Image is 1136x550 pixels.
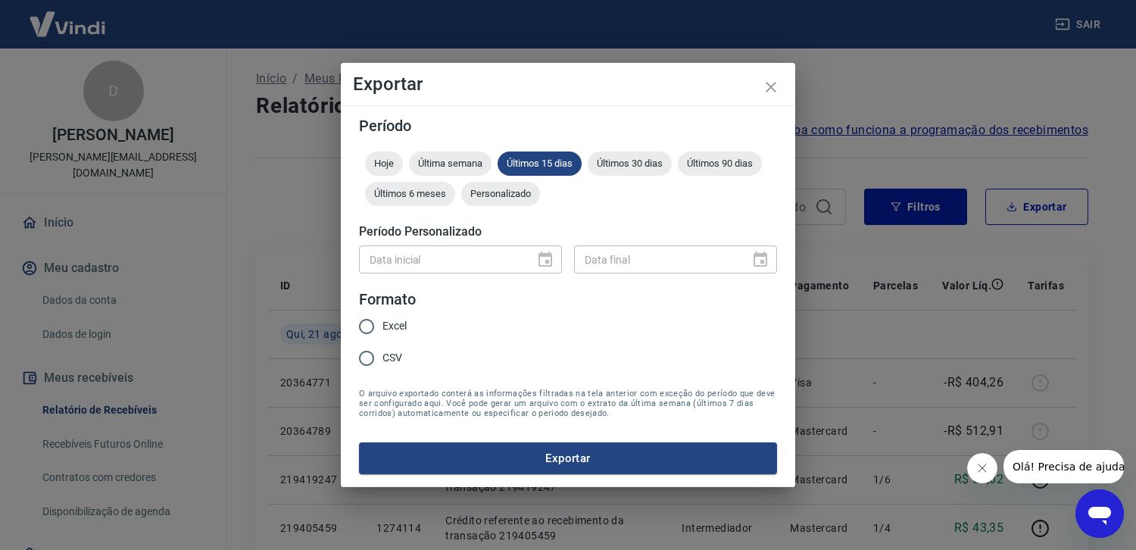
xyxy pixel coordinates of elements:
span: Hoje [365,158,403,169]
button: Exportar [359,442,777,474]
div: Últimos 6 meses [365,182,455,206]
span: Últimos 30 dias [588,158,672,169]
span: CSV [382,350,402,366]
div: Personalizado [461,182,540,206]
div: Últimos 30 dias [588,152,672,176]
h4: Exportar [353,75,783,93]
input: DD/MM/YYYY [574,245,739,273]
iframe: Mensagem da empresa [1003,450,1124,483]
span: Últimos 6 meses [365,188,455,199]
iframe: Botão para abrir a janela de mensagens [1075,489,1124,538]
h5: Período [359,118,777,133]
div: Últimos 90 dias [678,152,762,176]
span: Última semana [409,158,492,169]
div: Últimos 15 dias [498,152,582,176]
span: Excel [382,318,407,334]
span: Últimos 90 dias [678,158,762,169]
input: DD/MM/YYYY [359,245,524,273]
span: O arquivo exportado conterá as informações filtradas na tela anterior com exceção do período que ... [359,389,777,418]
div: Hoje [365,152,403,176]
button: close [753,69,789,105]
span: Últimos 15 dias [498,158,582,169]
span: Olá! Precisa de ajuda? [9,11,127,23]
span: Personalizado [461,188,540,199]
legend: Formato [359,289,416,311]
div: Última semana [409,152,492,176]
h5: Período Personalizado [359,224,777,239]
iframe: Fechar mensagem [967,453,997,483]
